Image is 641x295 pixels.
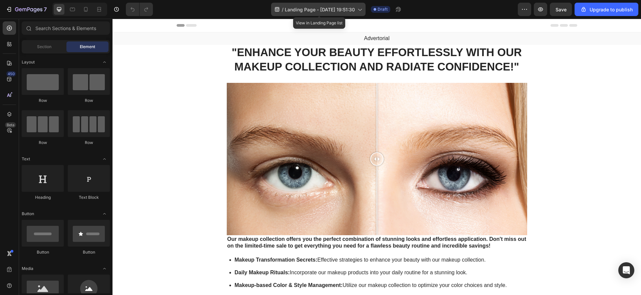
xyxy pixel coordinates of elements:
[113,19,641,295] iframe: Design area
[122,237,394,245] p: Effective strategies to enhance your beauty with our makeup collection.
[378,6,388,12] span: Draft
[99,57,110,67] span: Toggle open
[618,262,634,278] div: Open Intercom Messenger
[68,98,110,104] div: Row
[556,7,567,12] span: Save
[126,3,153,16] div: Undo/Redo
[22,266,33,272] span: Media
[122,251,177,257] strong: Daily Makeup Rituals:
[122,275,394,283] p: Tailor your makeup routine to enhance your unique features for maximum beauty.
[122,263,394,271] p: Utilize our makeup collection to optimize your color choices and style.
[114,26,415,56] h1: "Enhance your beauty effortlessly with our makeup collection and radiate confidence!"
[22,59,35,65] span: Layout
[99,154,110,164] span: Toggle open
[122,238,205,244] strong: Makeup Transformation Secrets:
[22,194,64,200] div: Heading
[6,71,16,77] div: 450
[5,122,16,128] div: Beta
[68,249,110,255] div: Button
[99,208,110,219] span: Toggle open
[22,21,110,35] input: Search Sections & Elements
[580,6,633,13] div: Upgrade to publish
[550,3,572,16] button: Save
[22,211,34,217] span: Button
[80,44,95,50] span: Element
[99,263,110,274] span: Toggle open
[285,6,355,13] span: Landing Page - [DATE] 19:51:30
[37,44,51,50] span: Section
[122,264,230,269] strong: Makeup-based Color & Style Management:
[22,140,64,146] div: Row
[575,3,638,16] button: Upgrade to publish
[115,217,414,231] p: Our makeup collection offers you the perfect combination of stunning looks and effortless applica...
[22,98,64,104] div: Row
[22,249,64,255] div: Button
[22,156,30,162] span: Text
[3,3,50,16] button: 7
[122,250,394,258] p: Incorporate our makeup products into your daily routine for a stunning look.
[68,194,110,200] div: Text Block
[44,5,47,13] p: 7
[68,140,110,146] div: Row
[282,6,283,13] span: /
